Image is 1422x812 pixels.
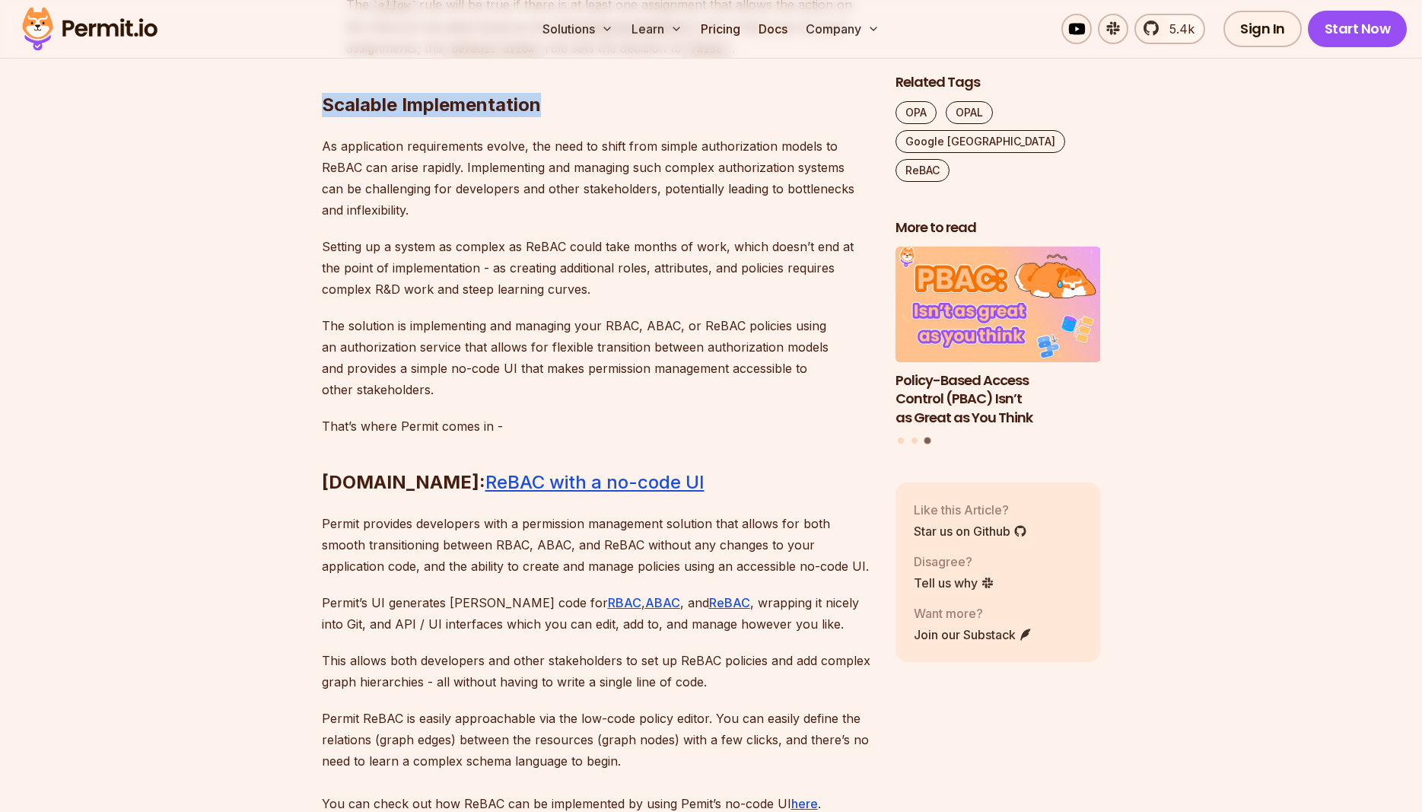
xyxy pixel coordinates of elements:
[1134,14,1205,44] a: 5.4k
[896,247,1101,428] a: Policy-Based Access Control (PBAC) Isn’t as Great as You ThinkPolicy-Based Access Control (PBAC) ...
[645,595,680,610] a: ABAC
[896,371,1101,427] h3: Policy-Based Access Control (PBAC) Isn’t as Great as You Think
[914,573,994,591] a: Tell us why
[752,14,794,44] a: Docs
[322,409,871,495] h2: [DOMAIN_NAME]:
[608,595,641,610] a: RBAC
[625,14,689,44] button: Learn
[914,603,1032,622] p: Want more?
[800,14,886,44] button: Company
[896,130,1065,153] a: Google [GEOGRAPHIC_DATA]
[914,552,994,570] p: Disagree?
[914,521,1027,540] a: Star us on Github
[322,592,871,635] p: Permit’s UI generates [PERSON_NAME] code for , , and , wrapping it nicely into Git, and API / UI ...
[896,247,1101,362] img: Policy-Based Access Control (PBAC) Isn’t as Great as You Think
[536,14,619,44] button: Solutions
[896,247,1101,446] div: Posts
[896,73,1101,92] h2: Related Tags
[1223,11,1302,47] a: Sign In
[322,416,871,437] p: That’s where Permit comes in -
[914,625,1032,643] a: Join our Substack
[791,796,818,811] a: here
[914,500,1027,518] p: Like this Article?
[15,3,164,55] img: Permit logo
[898,437,904,443] button: Go to slide 1
[322,513,871,577] p: Permit provides developers with a permission management solution that allows for both smooth tran...
[946,101,993,124] a: OPAL
[709,595,750,610] a: ReBAC
[924,437,931,444] button: Go to slide 3
[1160,20,1195,38] span: 5.4k
[896,247,1101,428] li: 3 of 3
[911,437,918,443] button: Go to slide 2
[695,14,746,44] a: Pricing
[322,236,871,300] p: Setting up a system as complex as ReBAC could take months of work, which doesn’t end at the point...
[322,650,871,693] p: This allows both developers and other stakeholders to set up ReBAC policies and add complex graph...
[485,471,705,493] a: ReBAC with a no-code UI
[896,159,950,182] a: ReBAC
[322,135,871,221] p: As application requirements evolve, the need to shift from simple authorization models to ReBAC c...
[1308,11,1408,47] a: Start Now
[896,218,1101,237] h2: More to read
[322,315,871,400] p: The solution is implementing and managing your RBAC, ABAC, or ReBAC policies using an authorizati...
[896,101,937,124] a: OPA
[322,32,871,117] h2: Scalable Implementation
